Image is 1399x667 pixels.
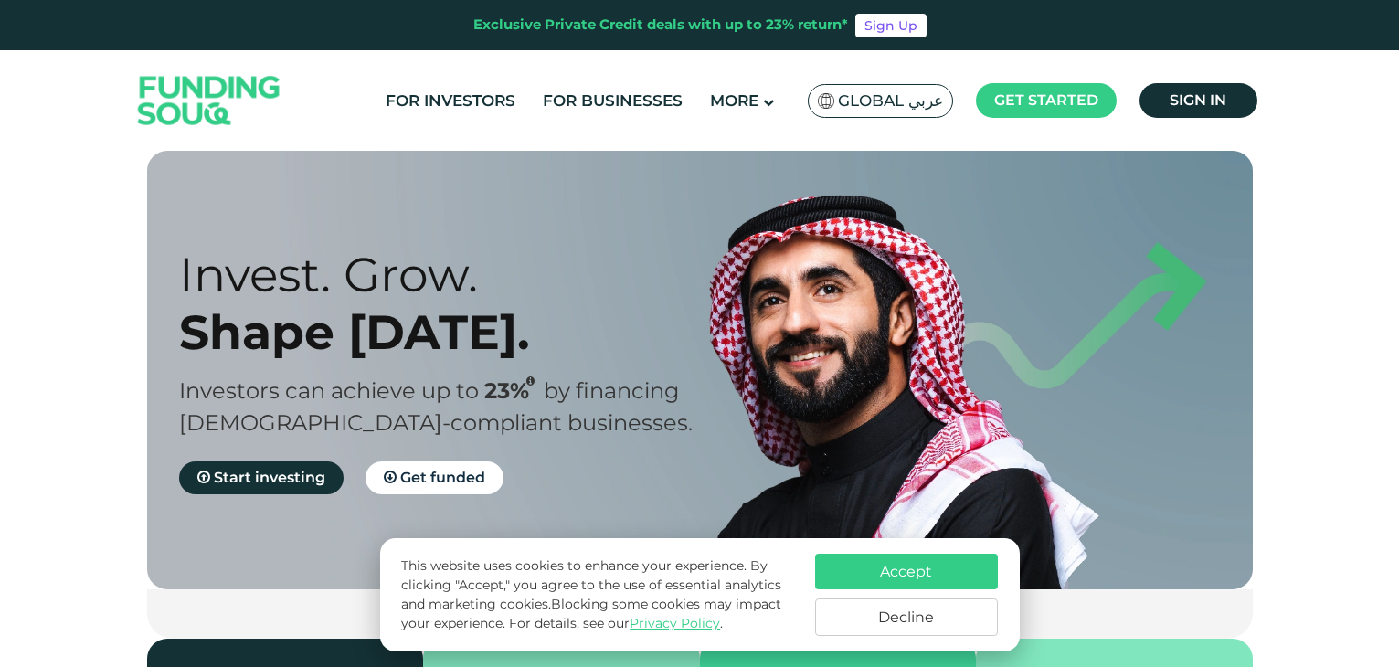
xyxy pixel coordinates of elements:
i: 23% IRR (expected) ~ 15% Net yield (expected) [526,376,535,386]
span: 23% [484,377,544,404]
span: For details, see our . [509,615,723,631]
span: Sign in [1170,91,1226,109]
span: Get funded [400,469,485,486]
div: Invest. Grow. [179,246,732,303]
button: Decline [815,598,998,636]
a: Sign in [1139,83,1257,118]
span: Start investing [214,469,325,486]
a: For Businesses [538,86,687,116]
a: Sign Up [855,14,927,37]
p: This website uses cookies to enhance your experience. By clicking "Accept," you agree to the use ... [401,556,796,633]
span: Blocking some cookies may impact your experience. [401,596,781,631]
span: Global عربي [838,90,943,111]
a: For Investors [381,86,520,116]
span: Investors can achieve up to [179,377,479,404]
img: SA Flag [818,93,834,109]
div: Exclusive Private Credit deals with up to 23% return* [473,15,848,36]
a: Get funded [366,461,503,494]
span: More [710,91,758,110]
button: Accept [815,554,998,589]
span: Get started [994,91,1098,109]
a: Privacy Policy [630,615,720,631]
img: Logo [120,55,299,147]
div: Shape [DATE]. [179,303,732,361]
a: Start investing [179,461,344,494]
